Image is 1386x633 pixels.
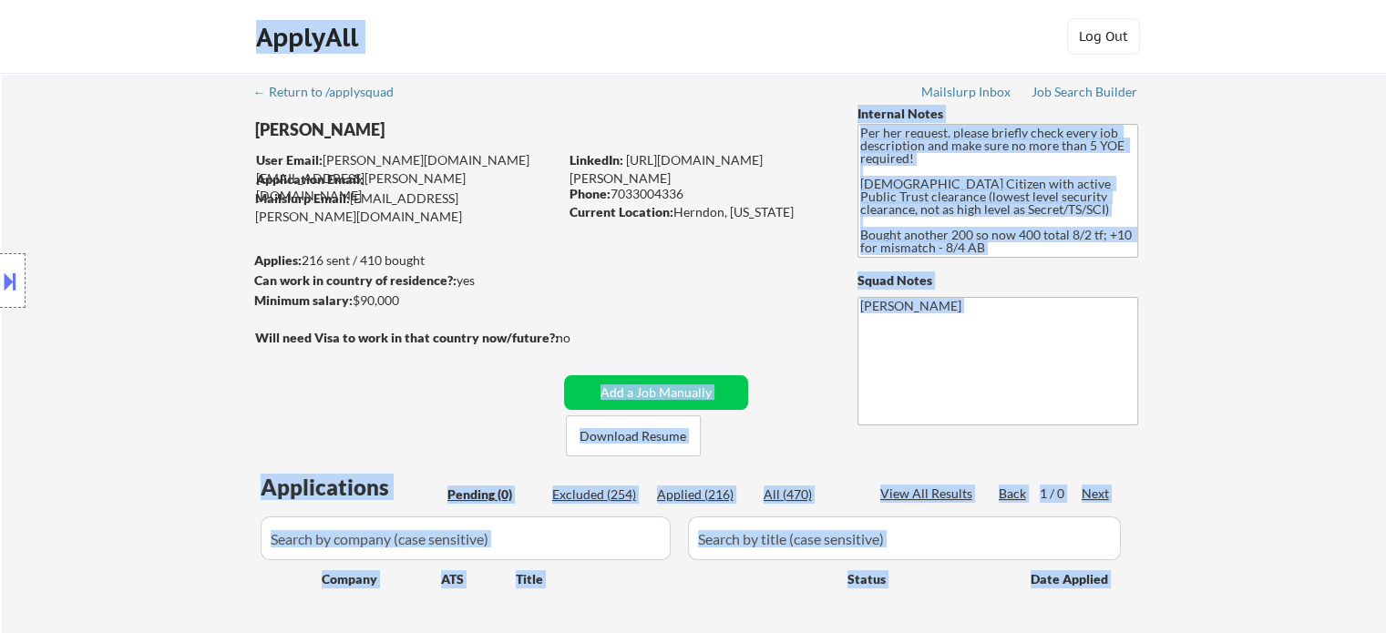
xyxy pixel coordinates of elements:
div: [PERSON_NAME][DOMAIN_NAME][EMAIL_ADDRESS][PERSON_NAME][DOMAIN_NAME] [256,151,558,205]
div: ApplyAll [256,22,364,53]
div: Back [999,485,1028,503]
div: [PERSON_NAME] [255,118,630,141]
div: Title [516,570,830,588]
div: Status [847,562,1004,595]
a: ← Return to /applysquad [253,85,411,103]
div: Date Applied [1031,570,1111,588]
div: ← Return to /applysquad [253,86,411,98]
div: Mailslurp Inbox [921,86,1012,98]
div: Squad Notes [857,271,1138,290]
button: Add a Job Manually [564,375,748,410]
div: [EMAIL_ADDRESS][PERSON_NAME][DOMAIN_NAME] [255,189,558,225]
button: Log Out [1067,18,1140,55]
strong: Can work in country of residence?: [254,272,457,288]
a: [URL][DOMAIN_NAME][PERSON_NAME] [570,152,763,186]
div: Excluded (254) [552,485,643,504]
div: Next [1082,485,1111,503]
div: $90,000 [254,291,558,310]
strong: LinkedIn: [570,152,623,168]
div: Herndon, [US_STATE] [570,203,827,221]
div: Applications [261,476,441,498]
div: Company [322,570,441,588]
div: no [556,329,608,347]
strong: Current Location: [570,204,673,220]
strong: Phone: [570,186,611,201]
div: All (470) [764,485,855,504]
div: View All Results [880,485,978,503]
div: 1 / 0 [1040,485,1082,503]
div: 7033004336 [570,185,827,203]
div: Pending (0) [447,485,539,504]
div: Job Search Builder [1032,86,1138,98]
div: Internal Notes [857,105,1138,123]
strong: Will need Visa to work in that country now/future?: [255,330,559,345]
a: Mailslurp Inbox [921,85,1012,103]
a: Job Search Builder [1032,85,1138,103]
button: Download Resume [566,415,701,456]
input: Search by title (case sensitive) [688,516,1121,560]
input: Search by company (case sensitive) [261,516,671,560]
div: Applied (216) [657,485,748,504]
div: ATS [441,570,516,588]
div: 216 sent / 410 bought [254,251,558,270]
div: yes [254,271,552,290]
